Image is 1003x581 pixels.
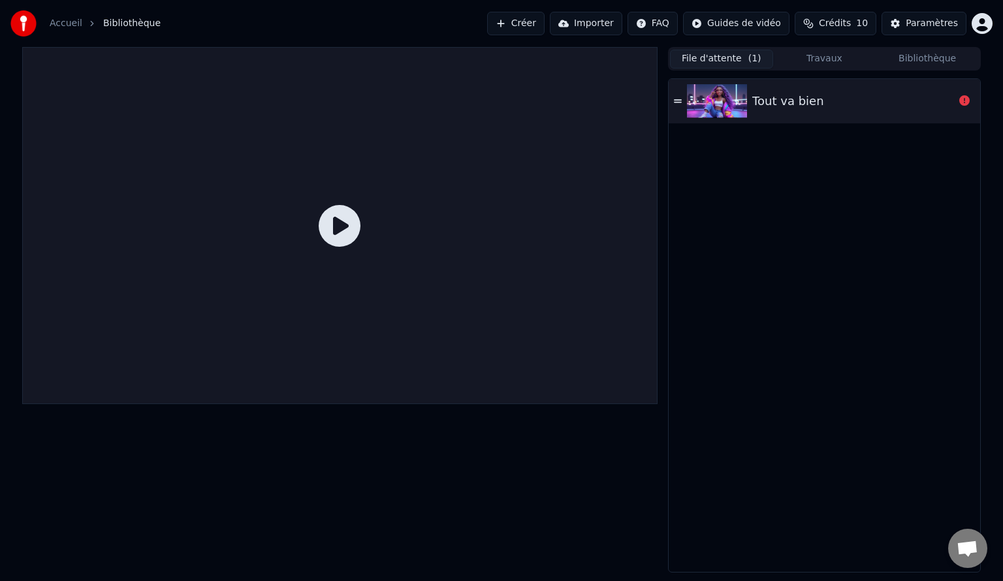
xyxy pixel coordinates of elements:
div: Tout va bien [752,92,823,110]
button: File d'attente [670,50,773,69]
button: Guides de vidéo [683,12,789,35]
span: Bibliothèque [103,17,161,30]
span: ( 1 ) [748,52,761,65]
button: Importer [550,12,622,35]
button: Paramètres [882,12,966,35]
button: Créer [487,12,545,35]
button: Bibliothèque [876,50,979,69]
div: Paramètres [906,17,958,30]
button: FAQ [628,12,678,35]
button: Crédits10 [795,12,876,35]
nav: breadcrumb [50,17,161,30]
div: Ouvrir le chat [948,529,987,568]
img: youka [10,10,37,37]
button: Travaux [773,50,876,69]
span: 10 [856,17,868,30]
span: Crédits [819,17,851,30]
a: Accueil [50,17,82,30]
